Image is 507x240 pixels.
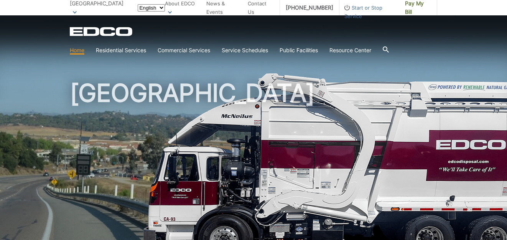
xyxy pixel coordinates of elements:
a: Resource Center [329,46,371,55]
select: Select a language [138,4,165,12]
a: EDCD logo. Return to the homepage. [70,27,133,36]
a: Commercial Services [158,46,210,55]
a: Residential Services [96,46,146,55]
a: Service Schedules [222,46,268,55]
a: Home [70,46,84,55]
a: Public Facilities [280,46,318,55]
